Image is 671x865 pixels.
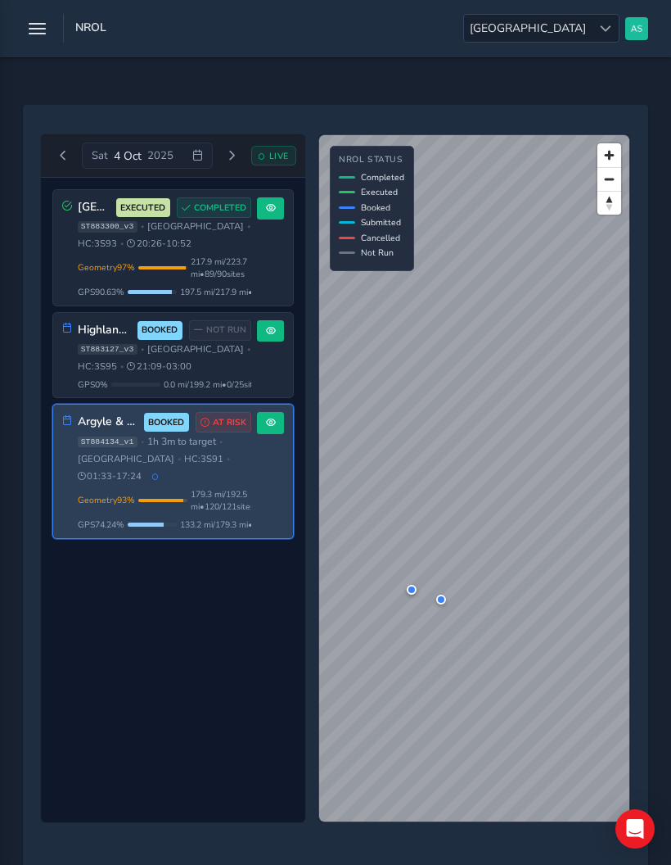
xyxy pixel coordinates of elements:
span: Geometry 93 % [78,494,135,506]
h4: NROL Status [339,155,404,165]
span: 4 Oct [114,148,142,164]
span: • [120,239,124,248]
span: BOOKED [148,416,184,429]
span: GPS 0 % [78,378,108,391]
img: diamond-layout [625,17,648,40]
span: GPS 90.63 % [78,286,124,298]
span: COMPLETED [194,202,246,215]
span: 197.5 mi / 217.9 mi • 86 / 89 sites [180,286,293,298]
span: • [247,345,250,354]
span: • [141,222,144,231]
span: 20:26 - 10:52 [127,238,191,250]
span: Completed [361,171,404,183]
span: ST884134_v1 [78,437,137,448]
span: HC: 3S93 [78,238,117,250]
span: NOT RUN [206,324,246,337]
span: 0.0 mi / 199.2 mi • 0 / 25 sites [164,378,262,391]
button: Previous day [50,146,77,166]
span: • [120,362,124,371]
span: Sat [92,148,108,163]
span: LIVE [269,150,289,162]
span: • [247,222,250,231]
span: 179.3 mi / 192.5 mi • 120 / 121 sites [191,488,254,513]
span: Geometry 97 % [78,261,135,274]
h3: Argyle & [PERSON_NAME] Circle - 3S91 [78,415,138,429]
div: Open Intercom Messenger [615,809,655,849]
span: Not Run [361,247,394,259]
span: • [141,345,144,354]
span: 2025 [147,148,173,163]
span: ST883300_v3 [78,221,137,233]
span: AT RISK [213,416,246,429]
span: • [178,455,181,464]
span: • [219,437,223,446]
span: [GEOGRAPHIC_DATA] [147,343,244,356]
h3: [GEOGRAPHIC_DATA], [GEOGRAPHIC_DATA], [GEOGRAPHIC_DATA] 3S93 [78,201,110,215]
span: 01:33 - 17:24 [78,470,142,482]
span: Cancelled [361,232,400,244]
span: 1h 3m to target [147,435,216,448]
button: Zoom out [597,167,621,191]
span: Submitted [361,216,401,229]
button: Reset bearing to north [597,191,621,215]
span: • [227,455,230,464]
button: Next day [218,146,245,166]
span: [GEOGRAPHIC_DATA] [464,15,592,42]
span: [GEOGRAPHIC_DATA] [78,453,174,465]
span: BOOKED [142,324,178,337]
span: NROL [75,20,106,43]
span: GPS 74.24 % [78,519,124,531]
span: HC: 3S95 [78,360,117,373]
span: EXECUTED [120,202,165,215]
span: • [141,437,144,446]
span: 133.2 mi / 179.3 mi • 99 / 120 sites [180,519,298,531]
span: ST883127_v3 [78,344,137,356]
button: Zoom in [597,143,621,167]
span: Booked [361,202,390,214]
span: 217.9 mi / 223.7 mi • 89 / 90 sites [191,256,252,280]
span: 21:09 - 03:00 [127,360,191,373]
span: HC: 3S91 [184,453,223,465]
span: [GEOGRAPHIC_DATA] [147,220,244,233]
h3: Highlands - 3S95 [78,324,132,337]
span: Executed [361,186,398,198]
